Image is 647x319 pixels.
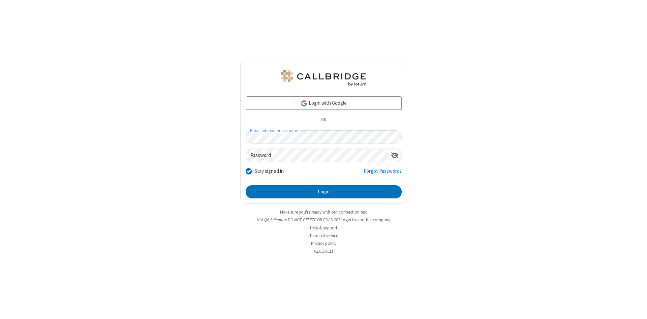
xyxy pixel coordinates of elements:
a: Terms of service [309,233,338,238]
img: google-icon.png [300,100,308,107]
input: Email address or username [246,130,402,143]
iframe: Chat [630,301,642,314]
span: OR [318,116,329,125]
div: Show password [388,149,401,161]
input: Password [246,149,388,162]
img: QA Selenium DO NOT DELETE OR CHANGE [280,70,367,86]
button: Login to another company [341,217,390,223]
li: v2.6.350.11 [240,248,407,254]
a: Make sure you're ready with our connection test [280,209,367,215]
li: Not QA Selenium DO NOT DELETE OR CHANGE? [240,217,407,223]
a: Forgot Password? [364,167,402,180]
label: Stay signed in [254,167,284,175]
a: Login with Google [246,96,402,110]
a: Privacy policy [311,241,336,246]
button: Login [246,185,402,199]
a: Help & support [310,225,337,231]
